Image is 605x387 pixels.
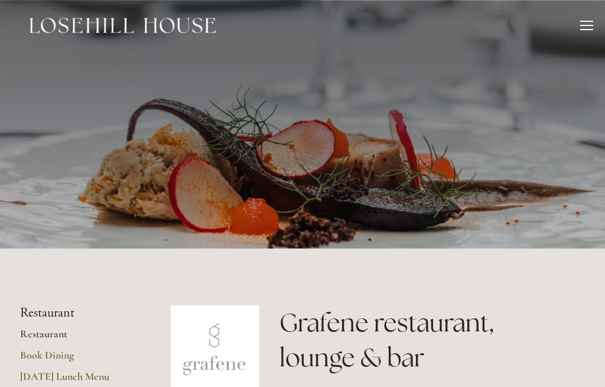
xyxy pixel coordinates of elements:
h1: Grafene restaurant, lounge & bar [279,305,585,375]
a: Book Dining [20,349,133,370]
li: Restaurant [20,305,133,321]
img: Losehill House [30,18,216,33]
a: Restaurant [20,327,133,349]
